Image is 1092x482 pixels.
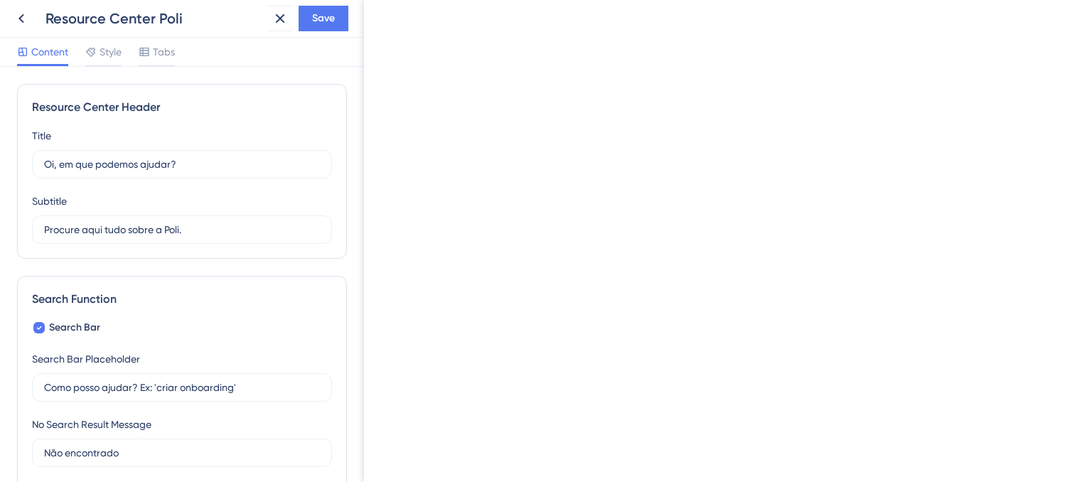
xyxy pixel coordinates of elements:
span: Tabs [153,43,175,60]
input: Como posso ajudar? Ex: 'criar onboarding' [44,380,320,395]
div: Search Function [32,291,332,308]
div: Resource Center Header [32,99,332,116]
span: Content [31,43,68,60]
span: Search Bar [49,319,100,336]
div: Subtitle [32,193,67,210]
div: Search Bar Placeholder [32,350,140,368]
span: Save [312,10,335,27]
div: Resource Center Poli [45,9,262,28]
div: Title [32,127,51,144]
div: No Search Result Message [32,416,151,433]
input: Description [44,222,320,237]
button: Save [299,6,348,31]
input: Title [44,156,320,172]
span: Style [100,43,122,60]
input: Não encontrado [44,445,320,461]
